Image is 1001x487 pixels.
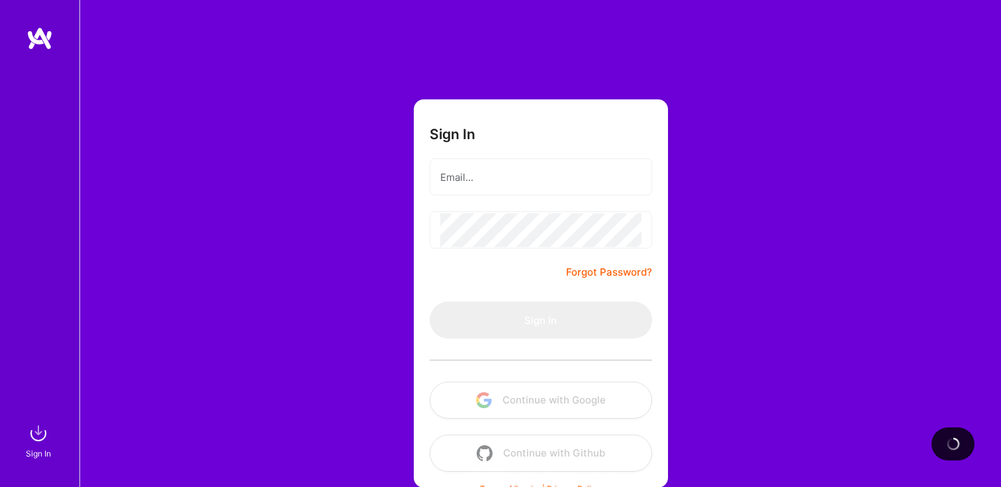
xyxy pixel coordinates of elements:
button: Sign In [430,301,652,339]
a: sign inSign In [28,420,52,460]
a: Forgot Password? [566,264,652,280]
button: Continue with Github [430,435,652,472]
input: Email... [440,160,642,194]
img: logo [26,27,53,50]
img: icon [477,445,493,461]
img: sign in [25,420,52,447]
button: Continue with Google [430,382,652,419]
h3: Sign In [430,126,475,142]
div: Sign In [26,447,51,460]
img: loading [947,437,960,451]
img: icon [476,392,492,408]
